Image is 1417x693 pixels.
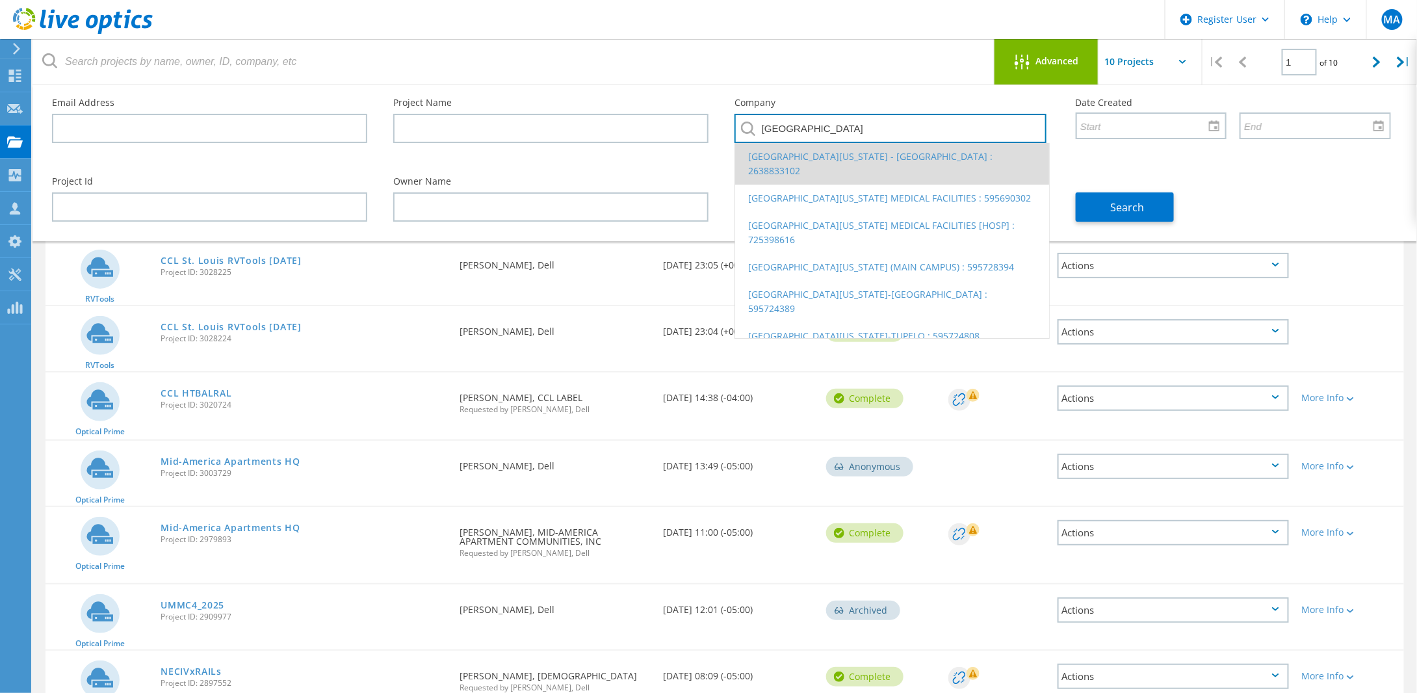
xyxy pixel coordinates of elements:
a: CCL HTBALRAL [161,389,231,398]
a: NECIVxRAILs [161,667,222,676]
div: [DATE] 14:38 (-04:00) [656,373,820,415]
label: Owner Name [393,177,708,186]
button: Search [1076,192,1174,222]
span: MA [1383,14,1400,25]
div: | [1202,39,1229,85]
span: Requested by [PERSON_NAME], Dell [460,406,651,413]
span: RVTools [85,361,114,369]
li: [GEOGRAPHIC_DATA][US_STATE]-TUPELO : 595724808 [735,322,1049,350]
div: [DATE] 23:05 (+00:00) [656,240,820,283]
div: Actions [1058,386,1289,411]
a: UMMC4_2025 [161,601,224,610]
div: Actions [1058,253,1289,278]
span: Project ID: 3020724 [161,401,447,409]
input: End [1241,113,1380,138]
div: [DATE] 13:49 (-05:00) [656,441,820,484]
span: of 10 [1320,57,1338,68]
div: Actions [1058,454,1289,479]
label: Email Address [52,98,367,107]
div: More Info [1302,672,1397,681]
input: Search projects by name, owner, ID, company, etc [32,39,995,85]
div: Actions [1058,520,1289,545]
div: [PERSON_NAME], Dell [453,584,657,627]
span: Project ID: 3003729 [161,469,447,477]
input: Start [1077,113,1216,138]
div: Actions [1058,597,1289,623]
div: [DATE] 11:00 (-05:00) [656,507,820,550]
svg: \n [1301,14,1312,25]
a: Mid-America Apartments HQ [161,523,300,532]
div: More Info [1302,393,1397,402]
span: Optical Prime [75,562,125,570]
li: [GEOGRAPHIC_DATA][US_STATE] - [GEOGRAPHIC_DATA] : 2638833102 [735,143,1049,185]
span: Project ID: 3028224 [161,335,447,343]
span: Project ID: 2909977 [161,613,447,621]
li: [GEOGRAPHIC_DATA][US_STATE] (MAIN CAMPUS) : 595728394 [735,254,1049,281]
a: CCL St. Louis RVTools [DATE] [161,322,302,332]
div: [PERSON_NAME], Dell [453,306,657,349]
a: Live Optics Dashboard [13,27,153,36]
span: Optical Prime [75,428,125,436]
span: Optical Prime [75,496,125,504]
div: Actions [1058,664,1289,689]
span: Project ID: 2979893 [161,536,447,543]
li: [GEOGRAPHIC_DATA][US_STATE] MEDICAL FACILITIES : 595690302 [735,185,1049,212]
span: Project ID: 3028225 [161,268,447,276]
div: [DATE] 23:04 (+00:00) [656,306,820,349]
span: RVTools [85,295,114,303]
div: Actions [1058,319,1289,345]
div: [PERSON_NAME], Dell [453,441,657,484]
div: More Info [1302,605,1397,614]
div: Complete [826,389,903,408]
div: [DATE] 12:01 (-05:00) [656,584,820,627]
span: Search [1110,200,1144,215]
label: Project Name [393,98,708,107]
span: Requested by [PERSON_NAME], Dell [460,684,651,692]
div: Archived [826,601,900,620]
li: [GEOGRAPHIC_DATA][US_STATE]-[GEOGRAPHIC_DATA] : 595724389 [735,281,1049,322]
div: | [1390,39,1417,85]
li: [GEOGRAPHIC_DATA][US_STATE] MEDICAL FACILITIES [HOSP] : 725398616 [735,212,1049,254]
div: More Info [1302,528,1397,537]
div: Anonymous [826,457,913,477]
a: CCL St. Louis RVTools [DATE] [161,256,302,265]
div: More Info [1302,462,1397,471]
span: Optical Prime [75,640,125,647]
div: [PERSON_NAME], Dell [453,240,657,283]
div: Complete [826,523,903,543]
label: Date Created [1076,98,1391,107]
label: Project Id [52,177,367,186]
div: [PERSON_NAME], CCL LABEL [453,373,657,426]
a: Mid-America Apartments HQ [161,457,300,466]
span: Project ID: 2897552 [161,679,447,687]
span: Advanced [1036,57,1079,66]
div: [PERSON_NAME], MID-AMERICA APARTMENT COMMUNITIES, INC [453,507,657,570]
label: Company [734,98,1050,107]
div: Complete [826,667,903,686]
span: Requested by [PERSON_NAME], Dell [460,549,651,557]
